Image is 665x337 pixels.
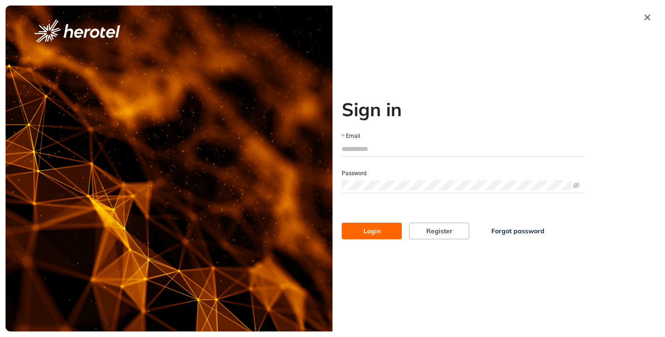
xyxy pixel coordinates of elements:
img: logo [34,19,120,42]
button: Forgot password [477,223,559,239]
span: Register [426,226,453,236]
button: Register [409,223,469,239]
input: Email [342,142,585,156]
button: Login [342,223,402,239]
input: Password [342,180,571,190]
img: cover image [6,6,332,331]
span: eye-invisible [573,182,580,189]
label: Email [342,132,360,141]
h2: Sign in [342,98,585,120]
label: Password [342,169,367,178]
span: Login [363,226,381,236]
span: Forgot password [491,226,544,236]
button: logo [19,19,135,42]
